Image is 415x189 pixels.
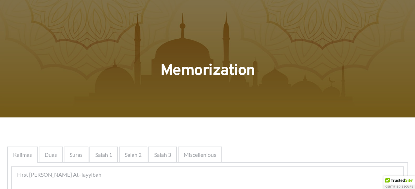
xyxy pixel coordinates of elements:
span: Salah 3 [154,151,171,159]
span: Memorization [160,61,255,81]
span: Salah 2 [125,151,142,159]
span: Miscellenious [184,151,216,159]
span: Kalimas [13,151,32,159]
div: TrustedSite Certified [383,176,415,189]
span: Salah 1 [95,151,112,159]
span: First [PERSON_NAME] At-Tayyibah [17,171,101,179]
span: Suras [70,151,83,159]
span: Duas [45,151,57,159]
